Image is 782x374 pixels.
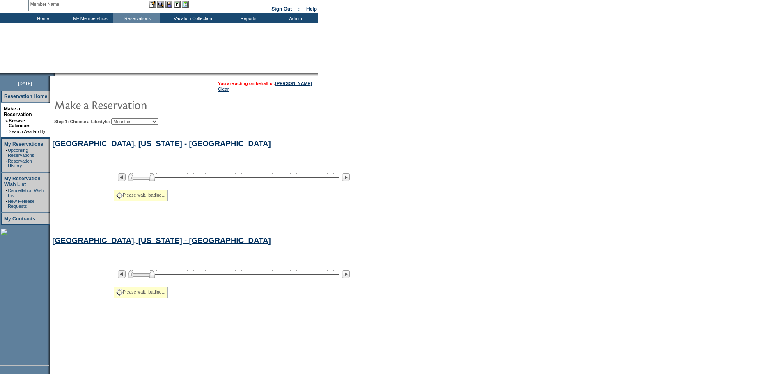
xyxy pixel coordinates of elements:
[165,1,172,8] img: Impersonate
[8,199,34,209] a: New Release Requests
[271,13,318,23] td: Admin
[8,158,32,168] a: Reservation History
[224,13,271,23] td: Reports
[5,129,8,134] td: ·
[275,81,312,86] a: [PERSON_NAME]
[114,190,168,201] div: Please wait, loading...
[6,188,7,198] td: ·
[30,1,62,8] div: Member Name:
[66,13,113,23] td: My Memberships
[113,13,160,23] td: Reservations
[54,119,110,124] b: Step 1: Choose a Lifestyle:
[342,270,350,278] img: Next
[18,13,66,23] td: Home
[9,129,45,134] a: Search Availability
[4,94,47,99] a: Reservation Home
[174,1,181,8] img: Reservations
[4,216,35,222] a: My Contracts
[342,173,350,181] img: Next
[52,236,271,245] a: [GEOGRAPHIC_DATA], [US_STATE] - [GEOGRAPHIC_DATA]
[118,270,126,278] img: Previous
[116,289,123,296] img: spinner2.gif
[4,106,32,117] a: Make a Reservation
[306,6,317,12] a: Help
[4,176,41,187] a: My Reservation Wish List
[114,287,168,298] div: Please wait, loading...
[182,1,189,8] img: b_calculator.gif
[157,1,164,8] img: View
[55,73,56,76] img: blank.gif
[6,158,7,168] td: ·
[8,188,44,198] a: Cancellation Wish List
[53,73,55,76] img: promoShadowLeftCorner.gif
[298,6,301,12] span: ::
[6,199,7,209] td: ·
[52,139,271,148] a: [GEOGRAPHIC_DATA], [US_STATE] - [GEOGRAPHIC_DATA]
[160,13,224,23] td: Vacation Collection
[54,96,218,113] img: pgTtlMakeReservation.gif
[6,148,7,158] td: ·
[271,6,292,12] a: Sign Out
[5,118,8,123] b: »
[9,118,30,128] a: Browse Calendars
[116,192,123,199] img: spinner2.gif
[8,148,34,158] a: Upcoming Reservations
[118,173,126,181] img: Previous
[149,1,156,8] img: b_edit.gif
[218,81,312,86] span: You are acting on behalf of:
[18,81,32,86] span: [DATE]
[4,141,43,147] a: My Reservations
[218,87,229,92] a: Clear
